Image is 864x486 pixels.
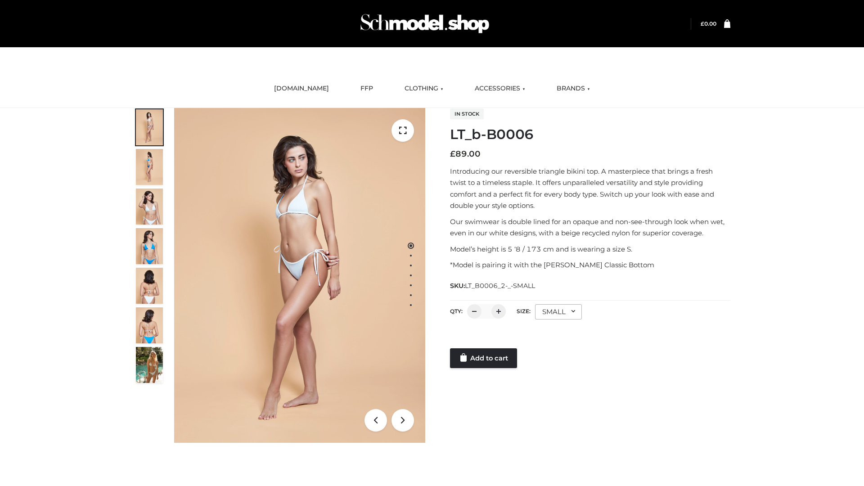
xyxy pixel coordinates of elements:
[136,268,163,304] img: ArielClassicBikiniTop_CloudNine_AzureSky_OW114ECO_7-scaled.jpg
[450,348,517,368] a: Add to cart
[450,149,481,159] bdi: 89.00
[136,228,163,264] img: ArielClassicBikiniTop_CloudNine_AzureSky_OW114ECO_4-scaled.jpg
[701,20,716,27] bdi: 0.00
[398,79,450,99] a: CLOTHING
[450,216,730,239] p: Our swimwear is double lined for an opaque and non-see-through look when wet, even in our white d...
[136,109,163,145] img: ArielClassicBikiniTop_CloudNine_AzureSky_OW114ECO_1-scaled.jpg
[701,20,704,27] span: £
[136,189,163,225] img: ArielClassicBikiniTop_CloudNine_AzureSky_OW114ECO_3-scaled.jpg
[357,6,492,41] img: Schmodel Admin 964
[450,126,730,143] h1: LT_b-B0006
[450,108,484,119] span: In stock
[701,20,716,27] a: £0.00
[468,79,532,99] a: ACCESSORIES
[450,280,536,291] span: SKU:
[136,347,163,383] img: Arieltop_CloudNine_AzureSky2.jpg
[550,79,597,99] a: BRANDS
[450,243,730,255] p: Model’s height is 5 ‘8 / 173 cm and is wearing a size S.
[450,259,730,271] p: *Model is pairing it with the [PERSON_NAME] Classic Bottom
[136,149,163,185] img: ArielClassicBikiniTop_CloudNine_AzureSky_OW114ECO_2-scaled.jpg
[450,308,463,315] label: QTY:
[465,282,535,290] span: LT_B0006_2-_-SMALL
[354,79,380,99] a: FFP
[136,307,163,343] img: ArielClassicBikiniTop_CloudNine_AzureSky_OW114ECO_8-scaled.jpg
[450,149,455,159] span: £
[267,79,336,99] a: [DOMAIN_NAME]
[174,108,425,443] img: ArielClassicBikiniTop_CloudNine_AzureSky_OW114ECO_1
[517,308,531,315] label: Size:
[450,166,730,211] p: Introducing our reversible triangle bikini top. A masterpiece that brings a fresh twist to a time...
[535,304,582,319] div: SMALL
